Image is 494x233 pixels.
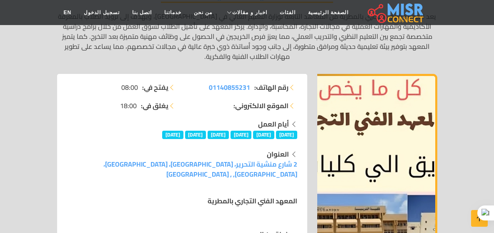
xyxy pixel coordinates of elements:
[233,101,288,111] strong: الموقع الالكتروني:
[58,5,78,20] a: EN
[126,5,158,20] a: اتصل بنا
[302,5,355,20] a: الصفحة الرئيسية
[208,131,229,139] span: [DATE]
[208,195,297,207] strong: المعهد الفني التجاري بالمطرية
[368,2,424,23] img: main.misr_connect
[141,101,168,111] strong: يغلق في:
[254,82,288,92] strong: رقم الهاتف:
[188,5,218,20] a: من نحن
[78,5,125,20] a: تسجيل الدخول
[209,82,250,92] a: 01140855231
[142,82,168,92] strong: يفتح في:
[162,131,183,139] span: [DATE]
[276,131,297,139] span: [DATE]
[185,131,206,139] span: [DATE]
[267,148,289,160] strong: العنوان
[258,118,289,130] strong: أيام العمل
[231,131,252,139] span: [DATE]
[121,82,138,92] span: 08:00
[273,5,302,20] a: الفئات
[120,101,137,111] span: 18:00
[253,131,274,139] span: [DATE]
[218,5,273,20] a: اخبار و مقالات
[209,81,250,94] span: 01140855231
[57,11,437,61] p: يعد المعهد الفني التجاري بالمطرية من المعاهد التابعة لوزارة التعليم العالي في [GEOGRAPHIC_DATA]، ...
[158,5,188,20] a: خدماتنا
[103,158,297,180] a: 2 شارع منشية التحرير، [GEOGRAPHIC_DATA]، [GEOGRAPHIC_DATA]، [GEOGRAPHIC_DATA], , [GEOGRAPHIC_DATA]
[232,9,267,16] span: اخبار و مقالات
